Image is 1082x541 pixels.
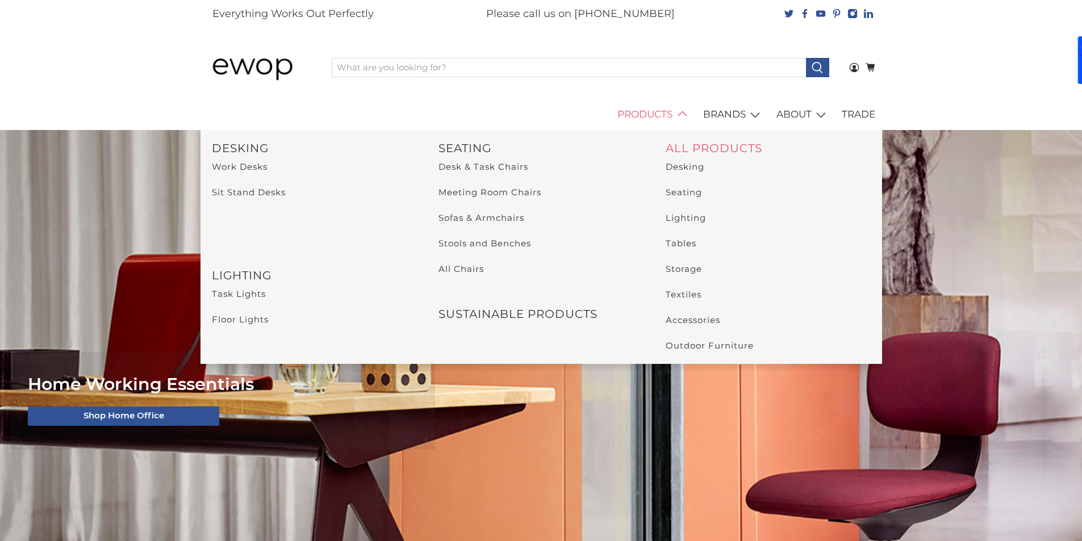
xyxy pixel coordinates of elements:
a: ALL PRODUCTS [666,141,762,155]
a: Desking [666,161,704,172]
a: Stools and Benches [438,238,531,249]
nav: main navigation [200,99,882,131]
a: Lighting [666,212,706,223]
a: Tables [666,238,696,249]
a: LIGHTING [212,269,271,282]
a: Floor Lights [212,314,269,325]
a: Shop Home Office [28,406,219,426]
a: Meeting Room Chairs [438,187,541,198]
span: Home Working Essentials [28,374,254,395]
p: Everything Works Out Perfectly [212,6,374,22]
a: All Chairs [438,263,484,274]
a: Accessories [666,314,720,325]
a: Seating [666,187,702,198]
a: ABOUT [770,99,835,131]
a: DESKING [212,141,269,155]
a: TRADE [835,99,882,131]
a: Outdoor Furniture [666,340,754,351]
a: PRODUCTS [611,99,697,131]
a: Task Lights [212,288,266,299]
a: Desk & Task Chairs [438,161,528,172]
a: Work Desks [212,161,268,172]
a: SEATING [438,141,491,155]
input: What are you looking for? [332,58,807,77]
a: SUSTAINABLE PRODUCTS [438,307,598,321]
a: Textiles [666,289,701,300]
a: Storage [666,263,702,274]
a: Sofas & Armchairs [438,212,524,223]
a: Sit Stand Desks [212,187,286,198]
p: Please call us on [PHONE_NUMBER] [486,6,675,22]
a: BRANDS [697,99,770,131]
